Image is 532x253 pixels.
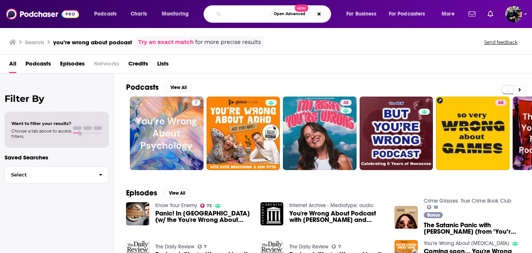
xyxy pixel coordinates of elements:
[340,100,352,106] a: 48
[5,93,109,104] h2: Filter By
[495,100,507,106] a: 68
[505,6,522,22] img: User Profile
[204,245,207,248] span: 7
[283,97,357,170] a: 48
[128,58,148,73] a: Credits
[505,6,522,22] button: Show profile menu
[94,9,117,19] span: Podcasts
[200,203,212,208] a: 73
[163,189,191,198] button: View All
[466,8,478,20] a: Show notifications dropdown
[126,202,149,225] img: Panic! In America (w/ the You're Wrong About podcast)
[427,213,440,217] span: Bonus
[338,245,341,248] span: 7
[130,97,204,170] a: 7
[60,58,85,73] a: Episodes
[332,244,341,249] a: 7
[274,12,305,16] span: Open Advanced
[155,210,251,223] a: Panic! In America (w/ the You're Wrong About podcast)
[395,206,418,229] img: The Satanic Panic with Sarah Marshall (from ‘You’re Wrong About’ Podcast)
[157,58,169,73] a: Lists
[346,9,376,19] span: For Business
[260,202,284,225] img: You're Wrong About Podcast with Sarah Marshall and Matthew Hobbes
[5,172,93,177] span: Select
[126,83,159,92] h2: Podcasts
[156,8,199,20] button: open menu
[289,202,373,209] a: Internet Archive - Mediatype: audio
[384,8,436,20] button: open menu
[165,83,192,92] button: View All
[482,39,520,45] button: Send feedback
[389,9,425,19] span: For Podcasters
[155,210,251,223] span: Panic! In [GEOGRAPHIC_DATA] (w/ the You're Wrong About podcast)
[25,58,51,73] a: Podcasts
[343,99,349,107] span: 48
[436,8,464,20] button: open menu
[436,97,510,170] a: 68
[11,128,71,139] span: Choose a tab above to access filters.
[138,38,194,47] a: Try an exact match
[94,58,119,73] span: Networks
[289,210,385,223] a: You're Wrong About Podcast with Sarah Marshall and Matthew Hobbes
[207,204,212,208] span: 73
[505,6,522,22] span: Logged in as ndewey
[270,9,309,19] button: Open AdvancedNew
[424,198,511,204] a: Crime Glasses: True Crime Book Club
[424,240,509,247] a: You're Wrong About ADHD
[195,38,261,47] span: for more precise results
[360,97,433,170] a: 0
[211,5,338,23] div: Search podcasts, credits, & more...
[162,9,189,19] span: Monitoring
[195,99,197,107] span: 7
[155,202,197,209] a: Know Your Enemy
[427,205,438,209] a: 18
[224,8,270,20] input: Search podcasts, credits, & more...
[295,5,308,12] span: New
[341,8,386,20] button: open menu
[5,166,109,183] button: Select
[434,206,438,209] span: 18
[289,244,328,250] a: The Daily Review
[6,7,79,21] img: Podchaser - Follow, Share and Rate Podcasts
[424,222,520,235] span: The Satanic Panic with [PERSON_NAME] (from ‘You’re Wrong About’ Podcast)
[25,39,44,46] h3: Search
[126,83,192,92] a: PodcastsView All
[289,210,385,223] span: You're Wrong About Podcast with [PERSON_NAME] and [PERSON_NAME]
[11,121,71,126] span: Want to filter your results?
[53,39,132,46] h3: you’re wrong about podcast
[126,188,191,198] a: EpisodesView All
[89,8,126,20] button: open menu
[419,100,430,167] div: 0
[192,100,200,106] a: 7
[5,154,109,161] p: Saved Searches
[197,244,207,249] a: 7
[126,188,157,198] h2: Episodes
[498,99,504,107] span: 68
[9,58,16,73] a: All
[485,8,496,20] a: Show notifications dropdown
[131,9,147,19] span: Charts
[126,8,152,20] a: Charts
[442,9,455,19] span: More
[424,222,520,235] a: The Satanic Panic with Sarah Marshall (from ‘You’re Wrong About’ Podcast)
[155,244,194,250] a: The Daily Review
